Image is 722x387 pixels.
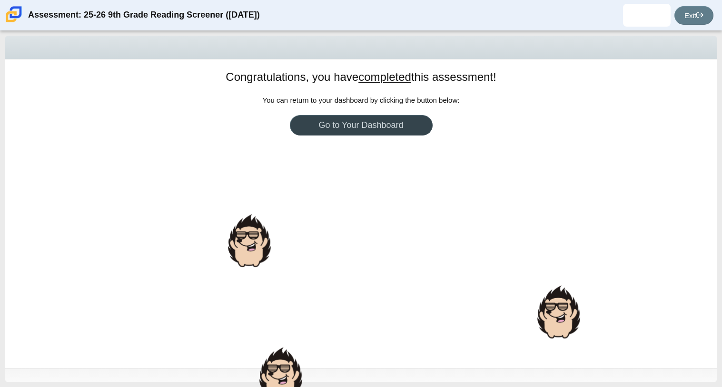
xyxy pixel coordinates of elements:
[290,115,433,135] a: Go to Your Dashboard
[639,8,654,23] img: juniol.polancorodr.zYn1uf
[28,4,260,27] div: Assessment: 25-26 9th Grade Reading Screener ([DATE])
[674,6,713,25] a: Exit
[4,4,24,24] img: Carmen School of Science & Technology
[358,70,411,83] u: completed
[263,96,460,104] span: You can return to your dashboard by clicking the button below:
[226,69,496,85] h1: Congratulations, you have this assessment!
[4,18,24,26] a: Carmen School of Science & Technology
